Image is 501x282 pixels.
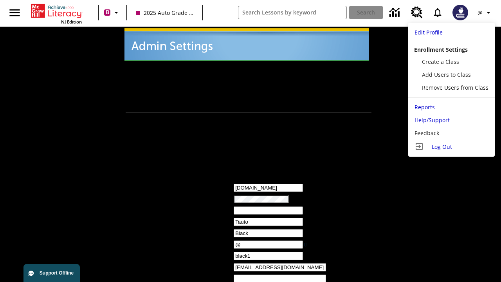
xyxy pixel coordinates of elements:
span: Help/Support [414,116,450,124]
span: Edit Profile [414,29,443,36]
span: Feedback [414,129,439,137]
span: Add Users to Class [422,71,471,78]
span: Create a Class [422,58,459,65]
span: Log Out [432,143,452,150]
span: Enrollment Settings [414,46,468,53]
span: Reports [414,103,435,111]
span: Remove Users from Class [422,84,488,91]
